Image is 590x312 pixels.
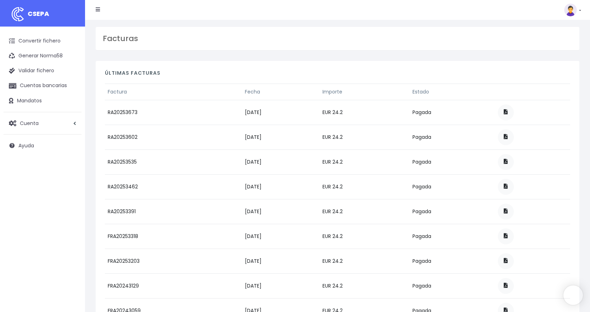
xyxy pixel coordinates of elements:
[105,199,242,224] td: RA20253391
[28,9,49,18] span: CSEPA
[564,4,577,16] img: profile
[410,149,495,174] td: Pagada
[105,273,242,298] td: FRA20243129
[4,116,82,131] a: Cuenta
[242,249,320,273] td: [DATE]
[242,273,320,298] td: [DATE]
[105,84,242,100] th: Factura
[320,125,410,149] td: EUR 24.2
[320,174,410,199] td: EUR 24.2
[9,5,27,23] img: logo
[242,174,320,199] td: [DATE]
[242,199,320,224] td: [DATE]
[4,138,82,153] a: Ayuda
[320,84,410,100] th: Importe
[18,142,34,149] span: Ayuda
[105,149,242,174] td: RA20253535
[4,34,82,49] a: Convertir fichero
[410,199,495,224] td: Pagada
[242,224,320,249] td: [DATE]
[320,249,410,273] td: EUR 24.2
[105,100,242,125] td: RA20253673
[105,70,570,80] h4: Últimas facturas
[103,34,572,43] h3: Facturas
[4,49,82,63] a: Generar Norma58
[320,100,410,125] td: EUR 24.2
[320,224,410,249] td: EUR 24.2
[410,125,495,149] td: Pagada
[105,224,242,249] td: FRA20253318
[410,224,495,249] td: Pagada
[410,273,495,298] td: Pagada
[105,174,242,199] td: RA20253462
[4,93,82,108] a: Mandatos
[410,84,495,100] th: Estado
[105,249,242,273] td: FRA20253203
[105,125,242,149] td: RA20253602
[242,125,320,149] td: [DATE]
[320,149,410,174] td: EUR 24.2
[20,119,39,126] span: Cuenta
[4,78,82,93] a: Cuentas bancarias
[4,63,82,78] a: Validar fichero
[320,273,410,298] td: EUR 24.2
[320,199,410,224] td: EUR 24.2
[410,249,495,273] td: Pagada
[242,100,320,125] td: [DATE]
[242,149,320,174] td: [DATE]
[410,100,495,125] td: Pagada
[410,174,495,199] td: Pagada
[242,84,320,100] th: Fecha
